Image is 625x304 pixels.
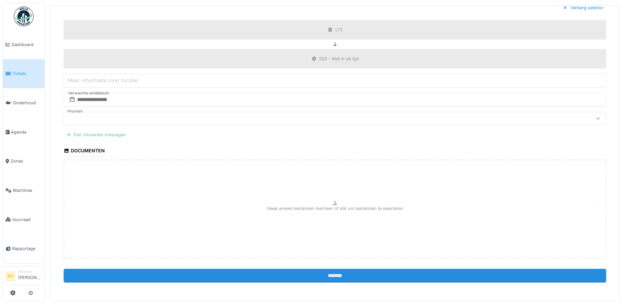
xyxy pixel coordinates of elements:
label: Verwachte einddatum [68,89,110,97]
li: KV [6,271,15,281]
div: Documenten [64,146,105,157]
span: Zones [11,158,42,164]
a: KV Manager[PERSON_NAME] [6,269,42,285]
a: Zones [3,147,44,176]
div: L73 [335,27,343,33]
a: Voorraad [3,205,44,234]
span: Voorraad [12,216,42,223]
div: Een uitvoerder toevoegen [64,130,128,139]
a: Tickets [3,59,44,89]
label: Prioriteit [66,109,84,114]
span: Machines [13,187,42,193]
div: Manager [18,269,42,274]
a: Rapportage [3,234,44,264]
span: Rapportage [12,245,42,252]
a: Agenda [3,117,44,147]
p: Sleep enkele bestanden hierheen of klik om bestanden te selecteren [267,205,403,212]
div: 000 - Niet in de lijst [319,56,359,62]
a: Onderhoud [3,88,44,117]
div: Verberg selector [560,3,606,12]
span: Agenda [11,129,42,135]
label: Meer informatie over locatie [66,76,139,84]
span: Dashboard [12,41,42,48]
a: Dashboard [3,30,44,59]
span: Tickets [12,70,42,77]
a: Machines [3,176,44,205]
img: Badge_color-CXgf-gQk.svg [14,7,34,26]
li: [PERSON_NAME] [18,269,42,283]
span: Onderhoud [13,100,42,106]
